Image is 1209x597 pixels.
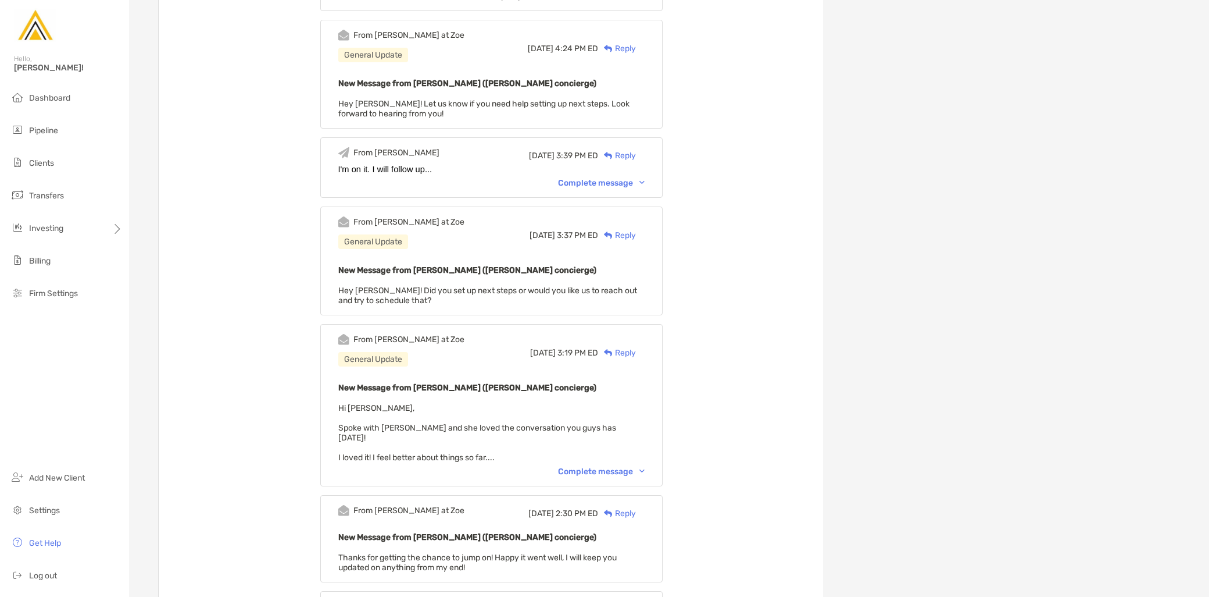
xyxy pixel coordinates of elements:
img: Reply icon [604,510,613,517]
div: General Update [338,352,408,367]
div: General Update [338,48,408,62]
div: Complete message [558,178,645,188]
span: Settings [29,506,60,516]
span: Add New Client [29,473,85,483]
div: From [PERSON_NAME] [353,148,439,158]
span: Hey [PERSON_NAME]! Did you set up next steps or would you like us to reach out and try to schedul... [338,286,637,305]
div: Reply [598,347,636,359]
img: investing icon [10,221,24,234]
b: New Message from [PERSON_NAME] ([PERSON_NAME] concierge) [338,532,596,542]
span: Hi [PERSON_NAME], Spoke with [PERSON_NAME] and she loved the conversation you guys has [DATE]! I ... [338,403,616,463]
img: firm-settings icon [10,286,24,300]
span: 2:30 PM ED [556,509,598,518]
span: 3:19 PM ED [557,348,598,358]
img: Event icon [338,334,349,345]
img: Event icon [338,505,349,516]
div: Reply [598,229,636,241]
img: add_new_client icon [10,470,24,484]
b: New Message from [PERSON_NAME] ([PERSON_NAME] concierge) [338,383,596,393]
div: From [PERSON_NAME] at Zoe [353,217,464,227]
span: Billing [29,256,51,266]
img: pipeline icon [10,123,24,137]
span: Hey [PERSON_NAME]! Let us know if you need help setting up next steps. Look forward to hearing fr... [338,99,629,119]
img: Zoe Logo [14,5,56,47]
div: From [PERSON_NAME] at Zoe [353,335,464,344]
span: 3:39 PM ED [556,151,598,161]
img: transfers icon [10,188,24,202]
span: 4:24 PM ED [555,44,598,54]
span: [DATE] [528,44,553,54]
span: [PERSON_NAME]! [14,63,123,73]
img: Reply icon [604,232,613,239]
div: General Update [338,234,408,249]
span: Investing [29,223,63,233]
img: billing icon [10,253,24,267]
img: get-help icon [10,535,24,549]
img: logout icon [10,568,24,582]
span: 3:37 PM ED [557,230,598,240]
div: I'm on it. I will follow up... [338,165,645,174]
img: Chevron icon [639,470,645,473]
img: settings icon [10,503,24,517]
b: New Message from [PERSON_NAME] ([PERSON_NAME] concierge) [338,79,596,88]
div: Complete message [558,467,645,477]
span: [DATE] [530,230,555,240]
span: Pipeline [29,126,58,136]
span: Transfers [29,191,64,201]
span: Firm Settings [29,289,78,298]
span: Clients [29,158,54,168]
div: Reply [598,42,636,55]
img: clients icon [10,155,24,169]
div: Reply [598,507,636,520]
span: Thanks for getting the chance to jump on! Happy it went well, I will keep you updated on anything... [338,553,617,573]
span: Dashboard [29,93,70,103]
span: Get Help [29,538,61,548]
img: Chevron icon [639,181,645,184]
div: From [PERSON_NAME] at Zoe [353,30,464,40]
img: Reply icon [604,45,613,52]
div: Reply [598,150,636,162]
span: Log out [29,571,57,581]
img: Event icon [338,216,349,228]
img: dashboard icon [10,90,24,104]
img: Event icon [338,147,349,158]
span: [DATE] [528,509,554,518]
b: New Message from [PERSON_NAME] ([PERSON_NAME] concierge) [338,265,596,275]
div: From [PERSON_NAME] at Zoe [353,506,464,516]
img: Reply icon [604,152,613,159]
img: Event icon [338,30,349,41]
span: [DATE] [530,348,556,358]
img: Reply icon [604,349,613,357]
span: [DATE] [529,151,555,161]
